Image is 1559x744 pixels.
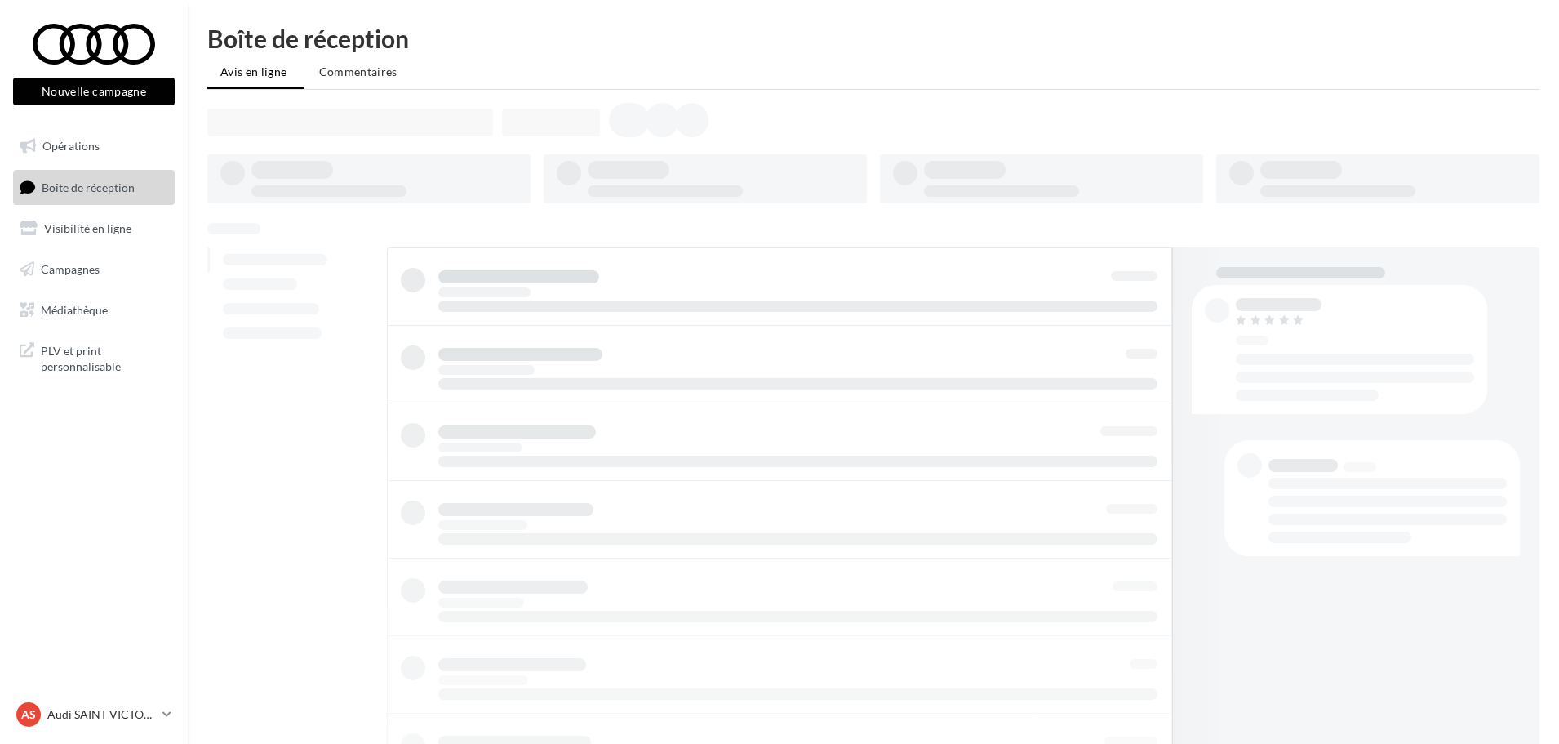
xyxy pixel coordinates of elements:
span: Commentaires [319,65,398,78]
p: Audi SAINT VICTORET [47,706,156,723]
a: PLV et print personnalisable [10,333,178,381]
span: PLV et print personnalisable [41,340,168,375]
span: AS [21,706,36,723]
span: Visibilité en ligne [44,221,131,235]
a: Opérations [10,129,178,163]
span: Campagnes [41,262,100,276]
span: Boîte de réception [42,180,135,194]
a: Médiathèque [10,293,178,327]
div: Boîte de réception [207,26,1539,51]
a: Campagnes [10,252,178,287]
button: Nouvelle campagne [13,78,175,105]
a: Boîte de réception [10,170,178,205]
a: AS Audi SAINT VICTORET [13,699,175,730]
span: Médiathèque [41,302,108,316]
a: Visibilité en ligne [10,212,178,246]
span: Opérations [42,139,100,153]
